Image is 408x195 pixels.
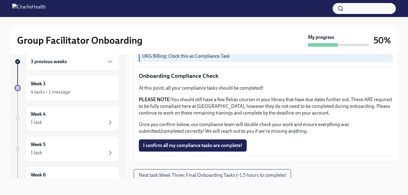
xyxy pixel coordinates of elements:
h6: 3 previous weeks [31,58,67,65]
span: I confirm all my compliance tasks are complete! [143,142,242,149]
div: 4 tasks • 1 message [31,89,70,95]
a: Week 41 task [15,106,119,131]
strong: My progress [308,34,334,41]
span: Next task : Week Three: Final Onboarding Tasks (~1.5 hours to complete) [139,172,286,178]
h6: Week 4 [31,111,46,118]
h6: Week 3 [31,80,46,87]
a: Week 34 tasks • 1 message [15,75,119,101]
p: At this point, all your compliance tasks should be completed! [139,85,393,91]
p: You should still have a few Relias courses in your library that have due dates further out. These... [139,96,393,116]
button: Next task:Week Three: Final Onboarding Tasks (~1.5 hours to complete) [134,169,291,181]
a: Week 6 [15,166,119,192]
h2: Group Facilitator Onboarding [17,34,142,46]
h3: 50% [374,35,391,46]
div: 1 task [31,119,42,126]
strong: PLEASE NOTE: [139,97,171,102]
div: 1 task [31,149,42,156]
div: 3 previous weeks [26,53,119,70]
p: Once you confirm below, our compliance team will double check your work and ensure everything was... [139,121,393,135]
h6: Week 6 [31,172,46,178]
p: UKG Billing: Clock this as Compliance Task [142,53,391,60]
p: Onboarding Compliance Check [139,72,393,80]
img: CharlieHealth [12,4,46,13]
h6: Week 5 [31,141,46,148]
a: Week 51 task [15,136,119,162]
button: I confirm all my compliance tasks are complete! [139,139,247,152]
